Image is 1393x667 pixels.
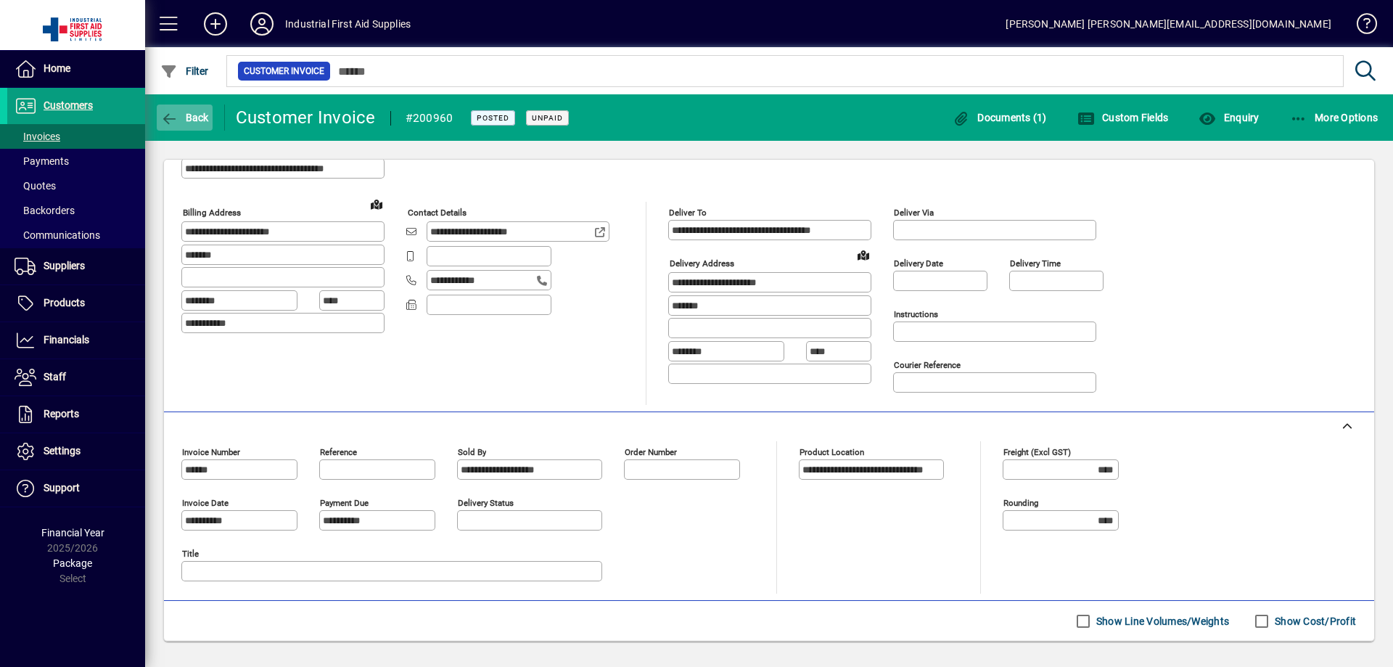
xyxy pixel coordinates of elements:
mat-label: Courier Reference [894,360,961,370]
span: Customer Invoice [244,64,324,78]
span: Customers [44,99,93,111]
a: Support [7,470,145,507]
a: Backorders [7,198,145,223]
span: Home [44,62,70,74]
a: Products [7,285,145,322]
a: Communications [7,223,145,247]
mat-label: Reference [320,447,357,457]
span: Quotes [15,180,56,192]
a: Financials [7,322,145,359]
button: Documents (1) [949,105,1051,131]
span: Suppliers [44,260,85,271]
span: Documents (1) [953,112,1047,123]
label: Show Line Volumes/Weights [1093,614,1229,629]
a: Suppliers [7,248,145,285]
a: Quotes [7,173,145,198]
mat-label: Deliver via [894,208,934,218]
mat-label: Title [182,549,199,559]
mat-label: Rounding [1003,498,1038,508]
span: Unpaid [532,113,563,123]
span: Backorders [15,205,75,216]
button: Profile [239,11,285,37]
span: More Options [1290,112,1378,123]
button: Filter [157,58,213,84]
mat-label: Deliver To [669,208,707,218]
mat-label: Delivery time [1010,258,1061,269]
span: Custom Fields [1077,112,1169,123]
span: Settings [44,445,81,457]
button: Custom Fields [1074,105,1172,131]
mat-label: Invoice date [182,498,229,508]
button: More Options [1286,105,1382,131]
span: Financial Year [41,527,104,539]
span: Filter [160,65,209,77]
span: Posted [477,113,509,123]
mat-label: Instructions [894,309,938,319]
mat-label: Freight (excl GST) [1003,447,1071,457]
label: Show Cost/Profit [1272,614,1356,629]
a: Reports [7,396,145,433]
span: Back [160,112,209,123]
button: Back [157,105,213,131]
div: Industrial First Aid Supplies [285,12,411,36]
a: Staff [7,359,145,396]
div: [PERSON_NAME] [PERSON_NAME][EMAIL_ADDRESS][DOMAIN_NAME] [1006,12,1331,36]
mat-label: Order number [625,447,677,457]
app-page-header-button: Back [145,105,225,131]
div: #200960 [406,107,453,130]
button: Enquiry [1195,105,1262,131]
a: Payments [7,149,145,173]
mat-label: Invoice number [182,447,240,457]
span: Invoices [15,131,60,142]
a: Home [7,51,145,87]
span: Products [44,297,85,308]
button: Add [192,11,239,37]
span: Reports [44,408,79,420]
span: Support [44,482,80,494]
a: Invoices [7,124,145,149]
span: Staff [44,371,66,382]
mat-label: Product location [800,447,864,457]
a: View on map [852,243,875,266]
span: Financials [44,334,89,345]
mat-label: Delivery status [458,498,514,508]
mat-label: Delivery date [894,258,943,269]
span: Payments [15,155,69,167]
div: Customer Invoice [236,106,376,129]
span: Package [53,557,92,569]
a: View on map [365,192,388,216]
mat-label: Sold by [458,447,486,457]
span: Communications [15,229,100,241]
mat-label: Payment due [320,498,369,508]
a: Settings [7,433,145,470]
a: Knowledge Base [1346,3,1375,50]
span: Enquiry [1199,112,1259,123]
